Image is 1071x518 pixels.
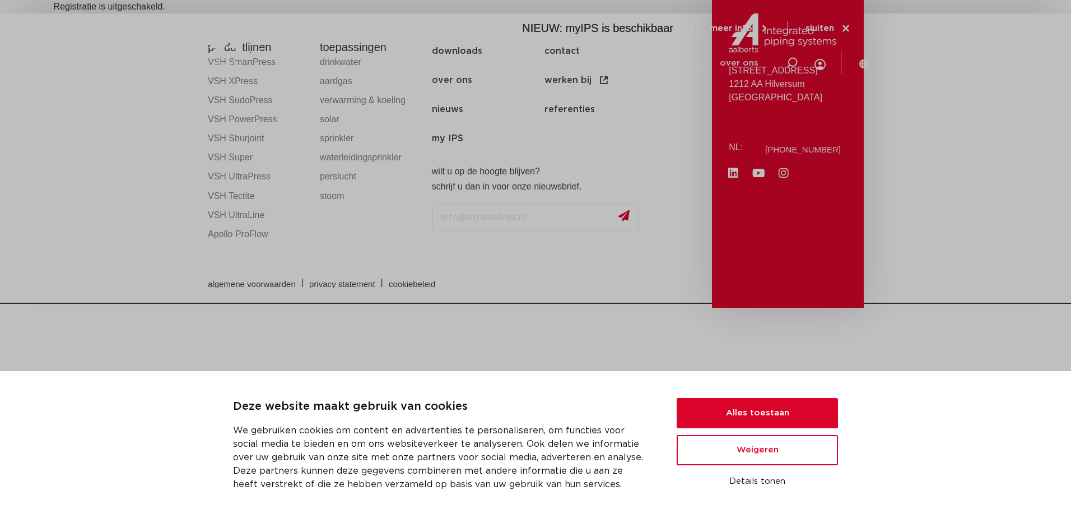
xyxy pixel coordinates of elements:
input: info@emailadres.nl [432,205,639,230]
a: privacy statement [301,280,383,288]
button: Details tonen [677,472,838,491]
nav: Menu [432,36,707,153]
a: toepassingen [510,41,569,85]
span: algemene voorwaarden [208,280,296,288]
iframe: reCAPTCHA [432,239,602,283]
button: Weigeren [677,435,838,465]
img: send.svg [618,210,630,221]
a: waterleidingsprinkler [320,148,421,167]
span: sluiten [805,24,834,33]
a: stoom [320,187,421,206]
span: NIEUW: myIPS is beschikbaar [522,22,673,34]
p: Deze website maakt gebruik van cookies [233,398,650,415]
a: VSH Tectite [208,187,309,206]
a: sluiten [805,24,851,34]
span: cookiebeleid [389,280,435,288]
span: meer info [710,24,752,33]
a: VSH UltraLine [208,206,309,225]
a: referenties [544,95,657,124]
p: NL: [729,141,747,154]
a: VSH UltraPress [208,167,309,186]
p: We gebruiken cookies om content en advertenties te personaliseren, om functies voor social media ... [233,424,650,491]
a: sprinkler [320,129,421,148]
a: producten [384,41,430,85]
strong: schrijf u dan in voor onze nieuwsbrief. [432,182,582,191]
a: nieuws [432,95,544,124]
a: meer info [710,24,769,34]
a: cookiebeleid [380,280,444,288]
a: over ons [720,41,758,85]
strong: wilt u op de hoogte blijven? [432,166,540,176]
a: VSH PowerPress [208,110,309,129]
a: my IPS [432,124,544,153]
a: markten [452,41,488,85]
button: Alles toestaan [677,398,838,428]
a: VSH Super [208,148,309,167]
span: privacy statement [309,280,375,288]
a: services [662,41,697,85]
a: downloads [592,41,639,85]
a: perslucht [320,167,421,186]
nav: Menu [384,41,758,85]
a: VSH SudoPress [208,91,309,110]
a: verwarming & koeling [320,91,421,110]
a: [PHONE_NUMBER] [765,145,841,154]
a: VSH Shurjoint [208,129,309,148]
a: Apollo ProFlow [208,225,309,244]
a: solar [320,110,421,129]
a: algemene voorwaarden [199,280,304,288]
